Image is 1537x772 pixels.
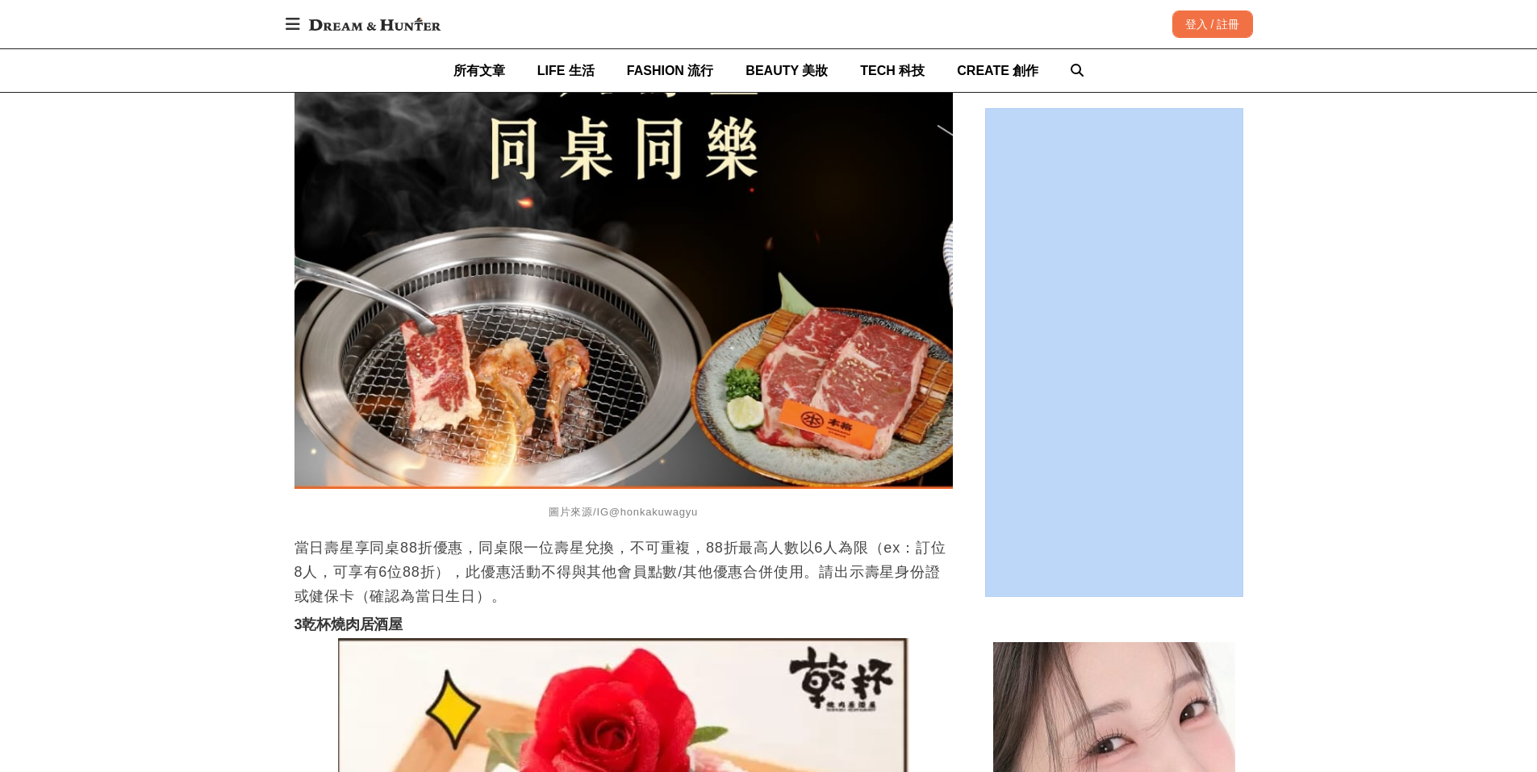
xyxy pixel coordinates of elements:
[860,49,925,92] a: TECH 科技
[627,64,714,77] span: FASHION 流行
[301,10,449,39] img: Dream & Hunter
[1172,10,1253,38] div: 登入 / 註冊
[537,49,595,92] a: LIFE 生活
[957,64,1038,77] span: CREATE 創作
[957,49,1038,92] a: CREATE 創作
[746,64,828,77] span: BEAUTY 美妝
[453,64,505,77] span: 所有文章
[549,506,698,518] span: 圖片來源/IG@honkakuwagyu
[746,49,828,92] a: BEAUTY 美妝
[294,616,403,632] strong: 3乾杯燒肉居酒屋
[860,64,925,77] span: TECH 科技
[294,536,953,608] p: 當日壽星享同桌88折優惠，同桌限一位壽星兌換，不可重複，88折最高人數以6人為限（ex：訂位8人，可享有6位88折），此優惠活動不得與其他會員點數/其他優惠合併使用。請出示壽星身份證或健保卡（確...
[627,49,714,92] a: FASHION 流行
[453,49,505,92] a: 所有文章
[537,64,595,77] span: LIFE 生活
